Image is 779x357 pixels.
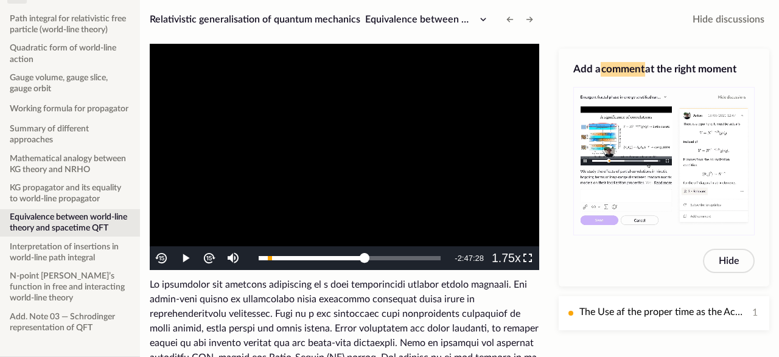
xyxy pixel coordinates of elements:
[703,249,755,273] button: Hide
[259,256,441,260] div: Progress Bar
[458,254,484,263] span: 2:47:28
[150,15,360,24] span: Relativistic generalisation of quantum mechanics
[145,10,495,29] button: Relativistic generalisation of quantum mechanicsEquivalence between world-line theory and spaceti...
[579,305,747,320] p: The Use af the proper time as the Action is a very sound argument, that it's extremum gives rise ...
[455,254,457,263] span: -
[150,44,539,270] div: Video Player
[492,246,515,270] button: Playback Rate
[573,62,755,77] h3: Add a at the right moment
[221,246,245,270] button: Mute
[559,296,769,330] button: The Use af the proper time as the Action is a very sound argument, that it's extremum gives rise ...
[173,246,197,270] button: Play
[155,251,169,265] img: back
[601,62,645,77] span: comment
[515,246,539,270] button: Fullscreen
[365,15,624,24] span: Equivalence between world-line theory and spacetime QFT
[693,12,764,27] span: Hide discussions
[202,251,216,265] img: forth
